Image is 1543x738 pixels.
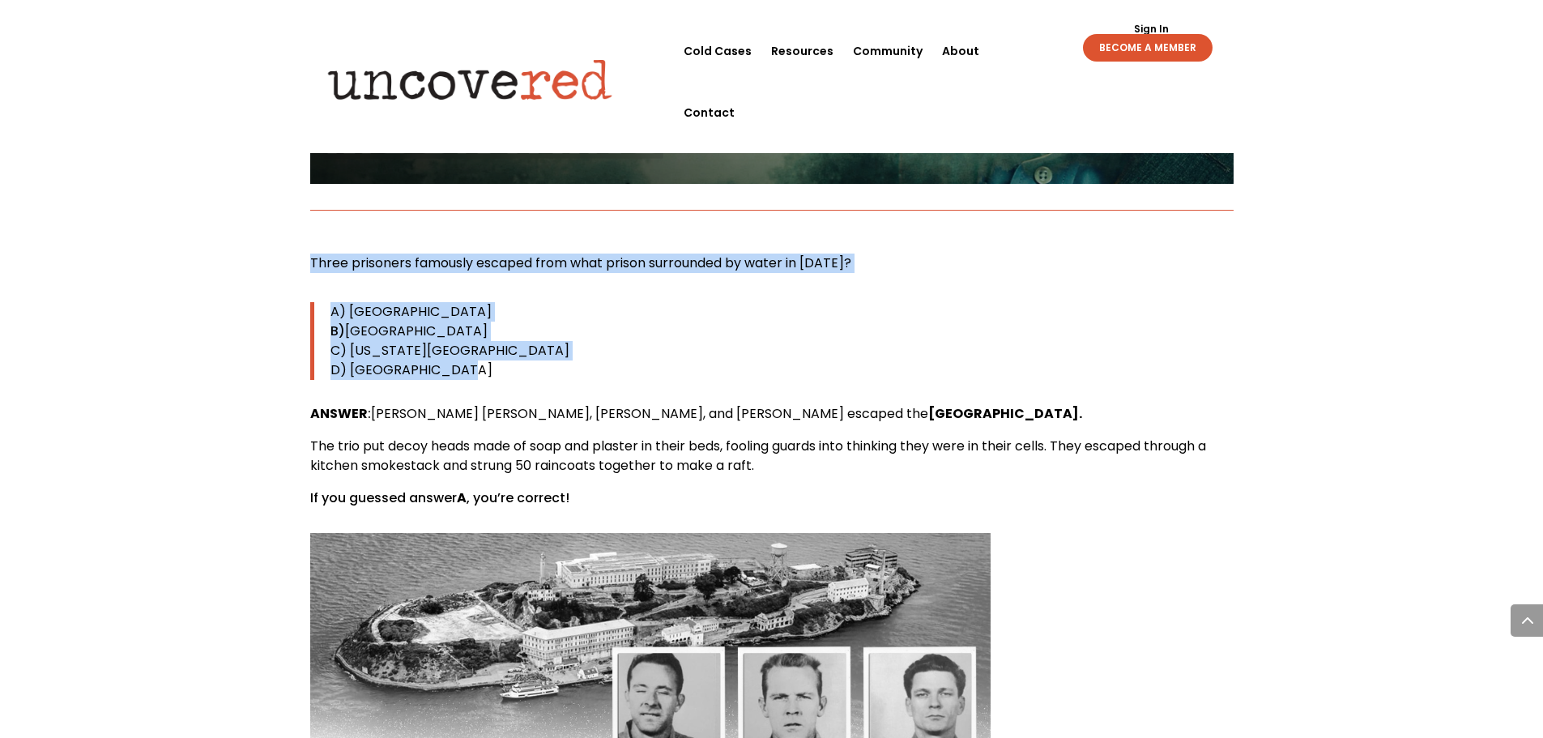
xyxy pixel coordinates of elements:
strong: A [457,488,467,507]
p: : [310,404,1234,437]
a: BECOME A MEMBER [1083,34,1213,62]
span: A) [GEOGRAPHIC_DATA] [330,302,492,321]
a: Community [853,20,923,82]
span: C) [US_STATE][GEOGRAPHIC_DATA] [330,341,569,360]
p: If you guessed answer , you’re correct! [310,488,1234,508]
span: The trio put decoy heads made of soap and plaster in their beds, fooling guards into thinking the... [310,437,1206,475]
a: Contact [684,82,735,143]
b: [GEOGRAPHIC_DATA]. [928,404,1082,423]
p: B) [330,322,1234,341]
a: About [942,20,979,82]
a: Resources [771,20,833,82]
img: Uncovered logo [314,48,626,111]
span: [GEOGRAPHIC_DATA] [345,322,488,340]
strong: ANSWER [310,404,368,423]
span: Three prisoners famously escaped from what prison surrounded by water in [DATE]? [310,254,851,272]
span: D) [GEOGRAPHIC_DATA] [330,360,492,379]
span: [PERSON_NAME] [PERSON_NAME], [PERSON_NAME], and [PERSON_NAME] escaped the [371,404,928,423]
a: Sign In [1125,24,1178,34]
a: Cold Cases [684,20,752,82]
